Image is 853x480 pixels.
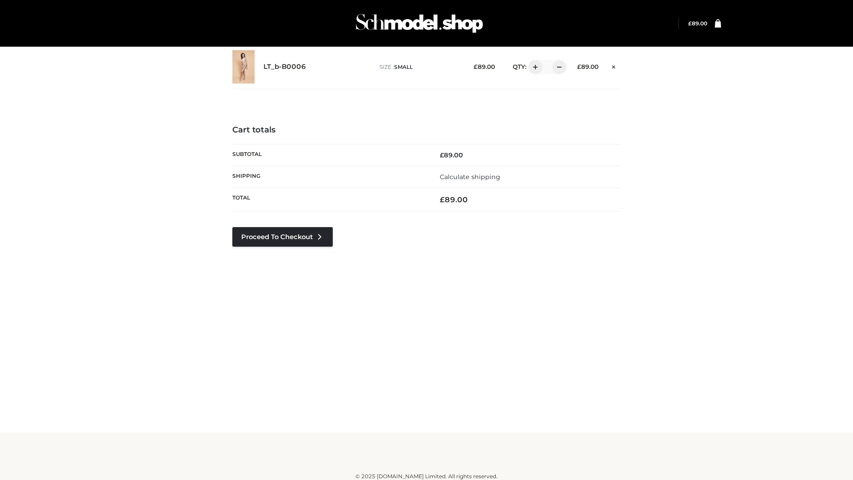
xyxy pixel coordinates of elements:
a: LT_b-B0006 [263,63,306,71]
img: Schmodel Admin 964 [353,6,486,41]
bdi: 89.00 [474,63,495,70]
th: Shipping [232,166,426,188]
span: £ [577,63,581,70]
p: size : [379,63,460,71]
span: £ [474,63,478,70]
span: £ [440,195,445,204]
a: Remove this item [607,60,621,72]
bdi: 89.00 [577,63,598,70]
h4: Cart totals [232,125,621,135]
img: LT_b-B0006 - SMALL [232,50,255,84]
span: £ [440,151,444,159]
th: Subtotal [232,144,426,166]
a: £89.00 [688,20,707,27]
span: SMALL [394,64,413,70]
bdi: 89.00 [440,151,463,159]
bdi: 89.00 [440,195,468,204]
span: £ [688,20,692,27]
a: Calculate shipping [440,173,500,181]
th: Total [232,188,426,212]
div: QTY: [504,60,563,74]
bdi: 89.00 [688,20,707,27]
a: Proceed to Checkout [232,227,333,247]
